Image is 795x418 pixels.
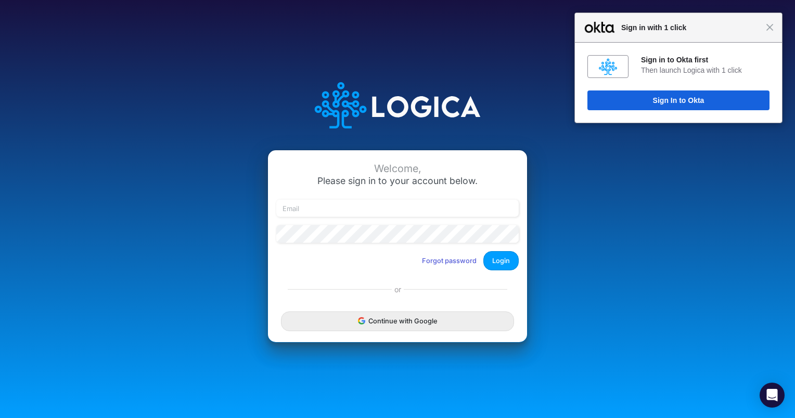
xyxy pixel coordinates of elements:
div: Then launch Logica with 1 click [641,66,770,75]
div: Welcome, [276,163,519,175]
div: Open Intercom Messenger [760,383,785,408]
button: Login [483,251,519,270]
input: Email [276,200,519,217]
div: Sign in to Okta first [641,55,770,64]
span: Please sign in to your account below. [317,175,478,186]
span: Sign in with 1 click [616,21,766,34]
span: Close [766,23,774,31]
button: Continue with Google [281,311,514,331]
button: Sign In to Okta [587,90,770,110]
button: Forgot password [415,252,483,269]
img: fs010y5i60s2y8B8v0x8 [599,58,617,76]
